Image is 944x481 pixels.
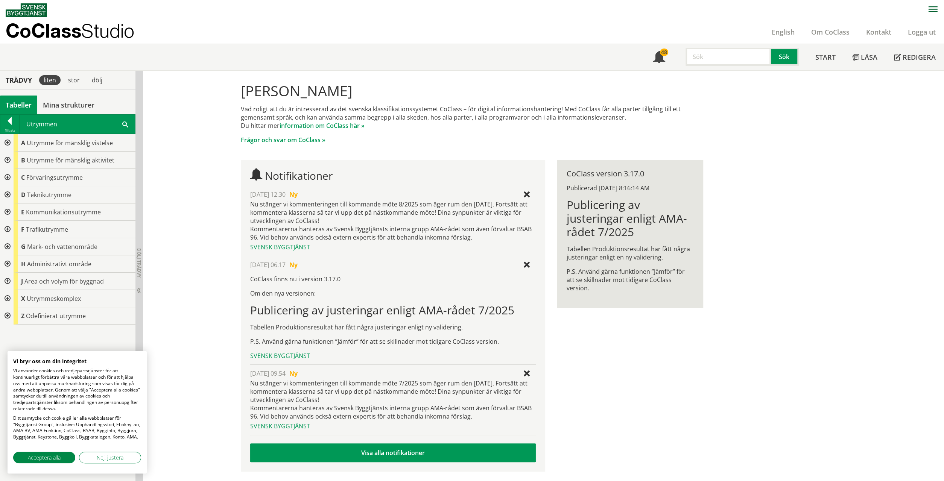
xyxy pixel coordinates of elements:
[886,44,944,70] a: Redigera
[27,243,97,251] span: Mark- och vattenområde
[241,105,703,130] p: Vad roligt att du är intresserad av det svenska klassifikationssystemet CoClass – för digital inf...
[81,20,134,42] span: Studio
[26,225,68,234] span: Trafikutrymme
[289,190,298,199] span: Ny
[21,260,26,268] span: H
[97,454,123,461] span: Nej, justera
[250,303,536,317] h1: Publicering av justeringar enligt AMA-rådet 7/2025
[87,75,107,85] div: dölj
[21,277,23,285] span: J
[13,452,75,463] button: Acceptera alla cookies
[27,260,91,268] span: Administrativt område
[27,156,114,164] span: Utrymme för mänsklig aktivitet
[26,312,86,320] span: Odefinierat utrymme
[803,27,858,36] a: Om CoClass
[13,358,141,365] h2: Vi bryr oss om din integritet
[903,53,936,62] span: Redigera
[6,26,134,35] p: CoClass
[64,75,84,85] div: stor
[250,289,536,297] p: Om den nya versionen:
[567,245,693,261] p: Tabellen Produktionsresultat har fått några justeringar enligt en ny validering.
[900,27,944,36] a: Logga ut
[250,190,286,199] span: [DATE] 12.30
[37,96,100,114] a: Mina strukturer
[807,44,844,70] a: Start
[250,243,536,251] div: Svensk Byggtjänst
[645,44,673,70] a: 48
[250,275,536,283] p: CoClass finns nu i version 3.17.0
[289,261,298,269] span: Ny
[250,379,536,420] div: Nu stänger vi kommenteringen till kommande möte 7/2025 som äger rum den [DATE]. Fortsätt att komm...
[250,352,536,360] div: Svensk Byggtjänst
[686,48,771,66] input: Sök
[27,191,71,199] span: Teknikutrymme
[0,127,19,134] div: Tillbaka
[250,369,286,378] span: [DATE] 09.54
[21,312,24,320] span: Z
[27,294,81,303] span: Utrymmeskomplex
[241,82,703,99] h1: [PERSON_NAME]
[265,168,333,183] span: Notifikationer
[250,443,536,462] a: Visa alla notifikationer
[763,27,803,36] a: English
[28,454,61,461] span: Acceptera alla
[21,208,24,216] span: E
[861,53,877,62] span: Läsa
[660,49,668,56] div: 48
[815,53,836,62] span: Start
[771,48,799,66] button: Sök
[21,173,25,182] span: C
[844,44,886,70] a: Läsa
[26,173,83,182] span: Förvaringsutrymme
[26,208,101,216] span: Kommunikationsutrymme
[39,75,61,85] div: liten
[241,136,325,144] a: Frågor och svar om CoClass »
[6,20,150,44] a: CoClassStudio
[122,120,128,128] span: Sök i tabellen
[858,27,900,36] a: Kontakt
[6,3,47,17] img: Svensk Byggtjänst
[2,76,36,84] div: Trädvy
[21,139,25,147] span: A
[136,248,142,278] span: Dölj trädvy
[21,225,24,234] span: F
[250,422,536,430] div: Svensk Byggtjänst
[21,243,26,251] span: G
[13,368,141,412] p: Vi använder cookies och tredjepartstjänster för att kontinuerligt förbättra våra webbplatser och ...
[567,267,693,292] p: P.S. Använd gärna funktionen ”Jämför” för att se skillnader mot tidigare CoClass version.
[250,261,286,269] span: [DATE] 06.17
[250,200,536,241] div: Nu stänger vi kommenteringen till kommande möte 8/2025 som äger rum den [DATE]. Fortsätt att komm...
[21,156,25,164] span: B
[79,452,141,463] button: Justera cookie preferenser
[250,337,536,346] p: P.S. Använd gärna funktionen ”Jämför” för att se skillnader mot tidigare CoClass version.
[24,277,104,285] span: Area och volym för byggnad
[567,184,693,192] div: Publicerad [DATE] 8:16:14 AM
[27,139,113,147] span: Utrymme för mänsklig vistelse
[13,415,141,440] p: Ditt samtycke och cookie gäller alla webbplatser för "Byggtjänst Group", inklusive: Upphandlingss...
[250,323,536,331] p: Tabellen Produktionsresultat har fått några justeringar enligt ny validering.
[21,191,26,199] span: D
[20,115,135,134] div: Utrymmen
[567,198,693,239] h1: Publicering av justeringar enligt AMA-rådet 7/2025
[289,369,298,378] span: Ny
[21,294,25,303] span: X
[567,170,693,178] div: CoClass version 3.17.0
[280,121,365,130] a: information om CoClass här »
[653,52,665,64] span: Notifikationer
